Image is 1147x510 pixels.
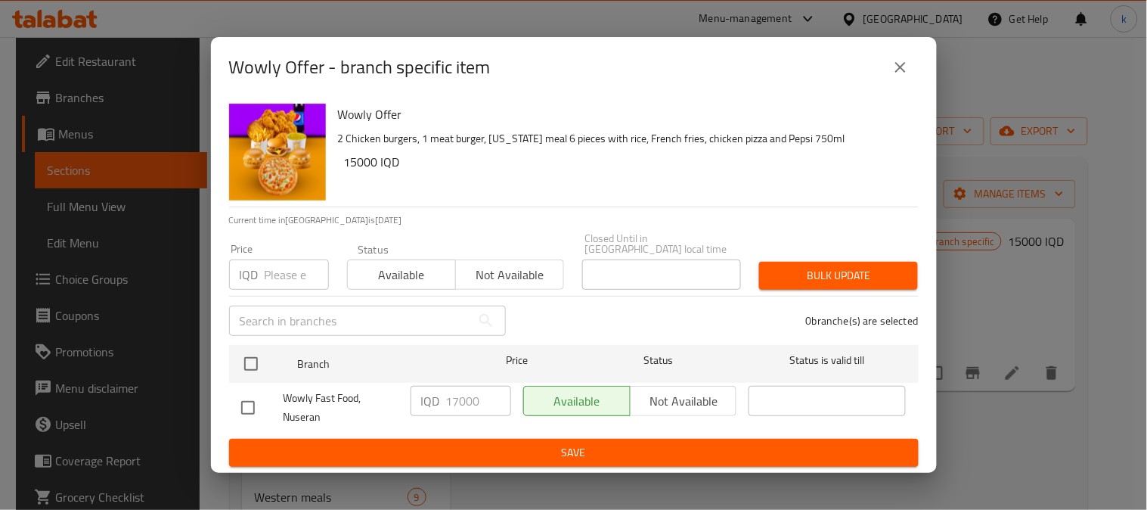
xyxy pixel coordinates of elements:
p: 0 branche(s) are selected [806,313,919,328]
span: Not available [462,264,558,286]
span: Available [354,264,450,286]
input: Search in branches [229,306,471,336]
p: IQD [421,392,440,410]
button: Not available [455,260,564,290]
p: 2 Chicken burgers, 1 meat burger, [US_STATE] meal 6 pieces with rice, French fries, chicken pizza... [338,129,907,148]
button: Available [347,260,456,290]
p: Current time in [GEOGRAPHIC_DATA] is [DATE] [229,213,919,227]
span: Status is valid till [749,351,906,370]
span: Save [241,443,907,462]
button: Bulk update [759,262,918,290]
span: Wowly Fast Food, Nuseran [284,389,398,427]
span: Bulk update [771,266,906,285]
img: Wowly Offer [229,104,326,201]
span: Status [579,351,736,370]
input: Please enter price [446,386,511,416]
h6: 15000 IQD [344,151,907,173]
input: Please enter price [265,260,329,290]
p: IQD [240,266,259,284]
span: Price [467,351,567,370]
h2: Wowly Offer - branch specific item [229,55,491,79]
button: close [882,49,919,86]
h6: Wowly Offer [338,104,907,125]
button: Save [229,439,919,467]
span: Branch [297,355,454,374]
